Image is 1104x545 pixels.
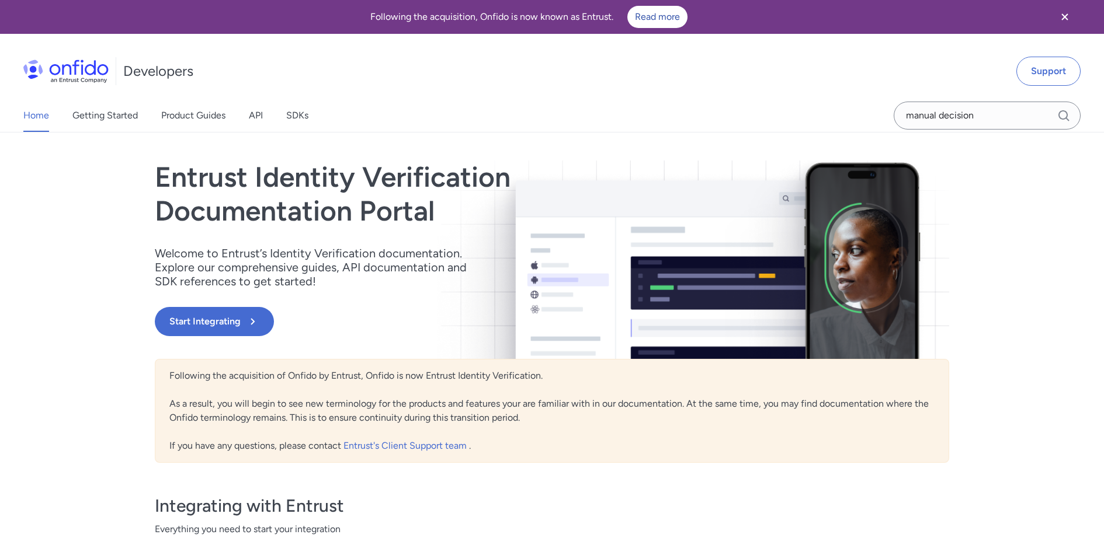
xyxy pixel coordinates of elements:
a: SDKs [286,99,308,132]
p: Welcome to Entrust’s Identity Verification documentation. Explore our comprehensive guides, API d... [155,246,482,288]
button: Close banner [1043,2,1086,32]
h1: Developers [123,62,193,81]
a: Start Integrating [155,307,711,336]
a: Home [23,99,49,132]
h1: Entrust Identity Verification Documentation Portal [155,160,711,228]
a: Product Guides [161,99,225,132]
img: Onfido Logo [23,60,109,83]
button: Start Integrating [155,307,274,336]
a: Entrust's Client Support team [343,440,469,451]
div: Following the acquisition of Onfido by Entrust, Onfido is now Entrust Identity Verification. As a... [155,359,949,463]
input: Onfido search input field [894,102,1081,130]
div: Following the acquisition, Onfido is now known as Entrust. [14,6,1043,28]
a: Getting Started [72,99,138,132]
h3: Integrating with Entrust [155,494,949,518]
a: Support [1016,57,1081,86]
a: Read more [627,6,688,28]
span: Everything you need to start your integration [155,522,949,536]
a: API [249,99,263,132]
svg: Close banner [1058,10,1072,24]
